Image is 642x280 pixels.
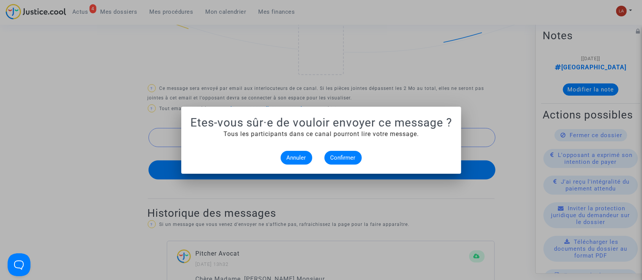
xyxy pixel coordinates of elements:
button: Confirmer [324,151,362,165]
button: Annuler [281,151,312,165]
span: Confirmer [331,154,356,161]
span: Annuler [287,154,306,161]
span: Tous les participants dans ce canal pourront lire votre message. [224,130,419,138]
h1: Etes-vous sûr·e de vouloir envoyer ce message ? [190,116,452,130]
iframe: Help Scout Beacon - Open [8,253,30,276]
